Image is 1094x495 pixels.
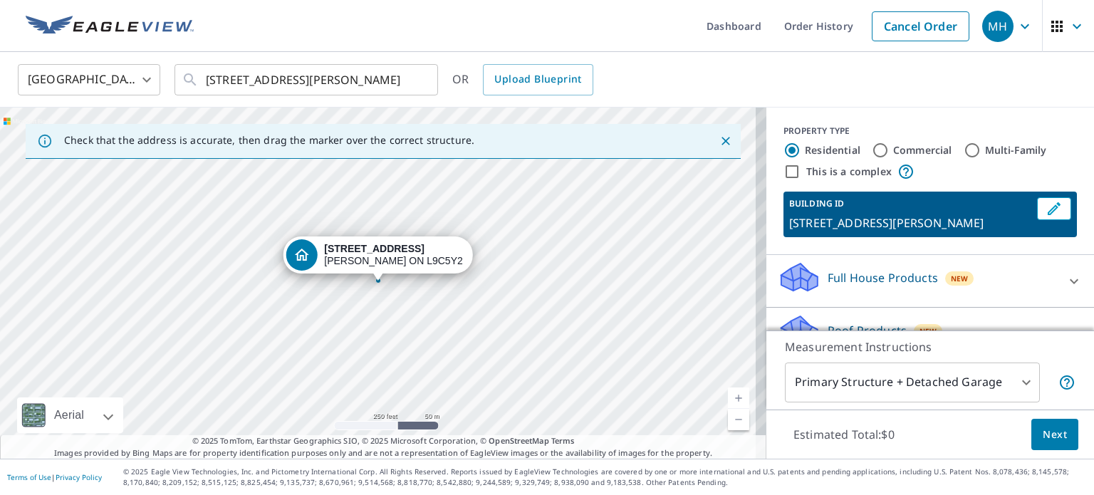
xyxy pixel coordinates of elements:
strong: [STREET_ADDRESS] [324,243,424,254]
p: BUILDING ID [789,197,844,209]
a: Terms of Use [7,472,51,482]
p: Roof Products [828,322,907,339]
label: Residential [805,143,860,157]
img: EV Logo [26,16,194,37]
div: OR [452,64,593,95]
a: Privacy Policy [56,472,102,482]
div: PROPERTY TYPE [783,125,1077,137]
label: Multi-Family [985,143,1047,157]
p: Measurement Instructions [785,338,1075,355]
p: Estimated Total: $0 [782,419,906,450]
a: OpenStreetMap [489,435,548,446]
div: Aerial [50,397,88,433]
a: Cancel Order [872,11,969,41]
span: © 2025 TomTom, Earthstar Geographics SIO, © 2025 Microsoft Corporation, © [192,435,575,447]
button: Close [717,132,735,150]
p: © 2025 Eagle View Technologies, Inc. and Pictometry International Corp. All Rights Reserved. Repo... [123,467,1087,488]
label: This is a complex [806,165,892,179]
div: Aerial [17,397,123,433]
span: Your report will include the primary structure and a detached garage if one exists. [1058,374,1075,391]
p: | [7,473,102,481]
span: New [951,273,969,284]
div: Full House ProductsNew [778,261,1083,301]
label: Commercial [893,143,952,157]
a: Current Level 17, Zoom Out [728,409,749,430]
button: Edit building 1 [1037,197,1071,220]
input: Search by address or latitude-longitude [206,60,409,100]
a: Current Level 17, Zoom In [728,387,749,409]
div: Primary Structure + Detached Garage [785,363,1040,402]
button: Next [1031,419,1078,451]
p: [STREET_ADDRESS][PERSON_NAME] [789,214,1031,231]
span: Upload Blueprint [494,71,581,88]
a: Upload Blueprint [483,64,593,95]
div: Dropped pin, building 1, Residential property, 121 APPLEFORD RD HAMILTON ON L9C5Y2 [283,236,473,281]
p: Check that the address is accurate, then drag the marker over the correct structure. [64,134,474,147]
p: Full House Products [828,269,938,286]
div: [PERSON_NAME] ON L9C5Y2 [324,243,463,267]
div: MH [982,11,1014,42]
a: Terms [551,435,575,446]
span: New [920,325,937,337]
div: [GEOGRAPHIC_DATA] [18,60,160,100]
span: Next [1043,426,1067,444]
div: Roof ProductsNew [778,313,1083,354]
